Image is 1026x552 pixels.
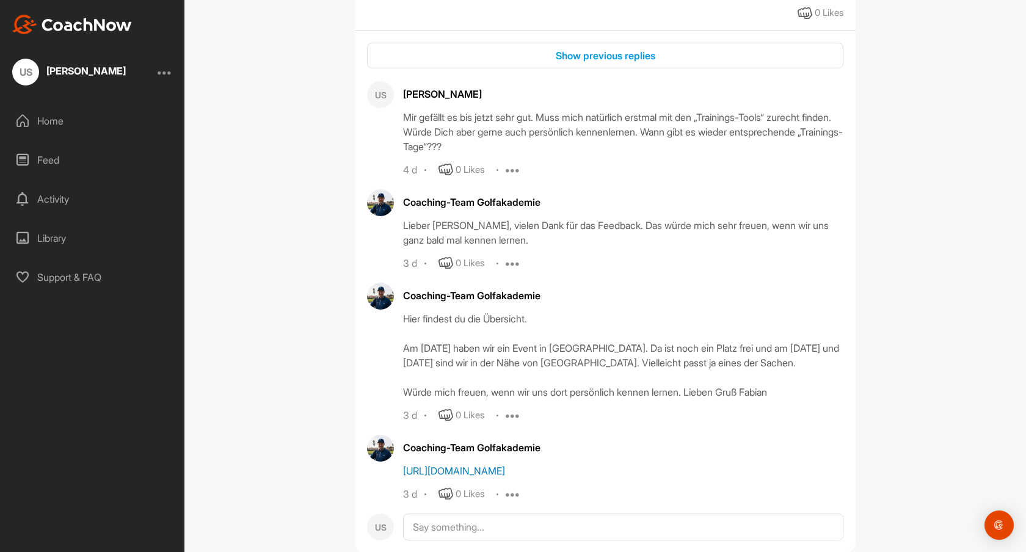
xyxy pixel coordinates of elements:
[456,487,484,501] div: 0 Likes
[377,48,834,63] div: Show previous replies
[7,262,179,292] div: Support & FAQ
[403,195,843,209] div: Coaching-Team Golfakademie
[367,189,394,216] img: avatar
[367,435,394,462] img: avatar
[367,43,843,69] button: Show previous replies
[7,145,179,175] div: Feed
[984,510,1014,540] div: Open Intercom Messenger
[367,81,394,108] div: US
[403,488,417,501] div: 3 d
[403,164,417,176] div: 4 d
[367,283,394,310] img: avatar
[403,288,843,303] div: Coaching-Team Golfakademie
[403,87,843,101] div: [PERSON_NAME]
[403,311,843,399] div: Hier findest du die Übersicht. Am [DATE] haben wir ein Event in [GEOGRAPHIC_DATA]. Da ist noch ei...
[403,110,843,154] div: Mir gefällt es bis jetzt sehr gut. Muss mich natürlich erstmal mit den „Trainings-Tools“ zurecht ...
[403,440,843,455] div: Coaching-Team Golfakademie
[367,514,394,540] div: US
[7,223,179,253] div: Library
[456,256,484,271] div: 0 Likes
[403,218,843,247] div: Lieber [PERSON_NAME], vielen Dank für das Feedback. Das würde mich sehr freuen, wenn wir uns ganz...
[815,6,843,20] div: 0 Likes
[46,66,126,76] div: [PERSON_NAME]
[456,163,484,177] div: 0 Likes
[403,410,417,422] div: 3 d
[7,184,179,214] div: Activity
[12,59,39,85] div: US
[403,258,417,270] div: 3 d
[403,465,505,477] a: [URL][DOMAIN_NAME]
[12,15,132,34] img: CoachNow
[7,106,179,136] div: Home
[456,409,484,423] div: 0 Likes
